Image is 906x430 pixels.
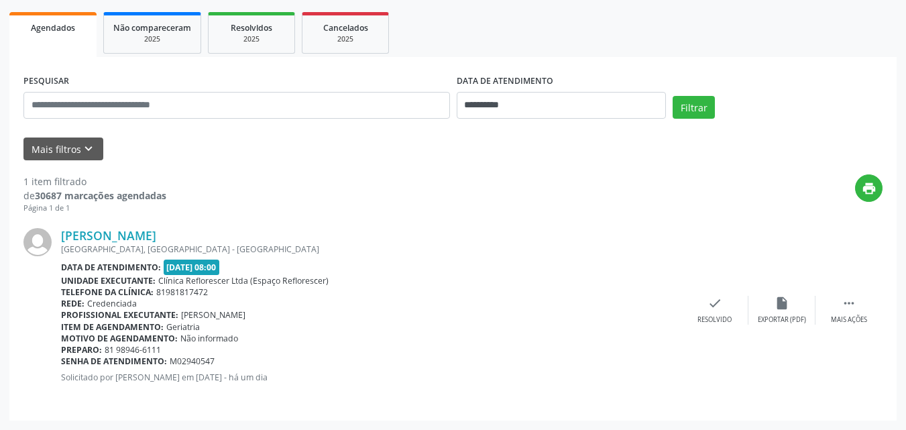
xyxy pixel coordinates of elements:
[831,315,867,325] div: Mais ações
[61,356,167,367] b: Senha de atendimento:
[156,286,208,298] span: 81981817472
[61,309,178,321] b: Profissional executante:
[697,315,732,325] div: Resolvido
[181,309,245,321] span: [PERSON_NAME]
[105,344,161,356] span: 81 98946-6111
[312,34,379,44] div: 2025
[61,228,156,243] a: [PERSON_NAME]
[81,142,96,156] i: keyboard_arrow_down
[61,344,102,356] b: Preparo:
[158,275,329,286] span: Clínica Reflorescer Ltda (Espaço Reflorescer)
[23,228,52,256] img: img
[673,96,715,119] button: Filtrar
[23,71,69,92] label: PESQUISAR
[87,298,137,309] span: Credenciada
[164,260,220,275] span: [DATE] 08:00
[457,71,553,92] label: DATA DE ATENDIMENTO
[23,174,166,189] div: 1 item filtrado
[35,189,166,202] strong: 30687 marcações agendadas
[61,372,681,383] p: Solicitado por [PERSON_NAME] em [DATE] - há um dia
[166,321,200,333] span: Geriatria
[61,244,681,255] div: [GEOGRAPHIC_DATA], [GEOGRAPHIC_DATA] - [GEOGRAPHIC_DATA]
[23,203,166,214] div: Página 1 de 1
[23,138,103,161] button: Mais filtroskeyboard_arrow_down
[61,298,84,309] b: Rede:
[61,286,154,298] b: Telefone da clínica:
[775,296,789,311] i: insert_drive_file
[231,22,272,34] span: Resolvidos
[61,262,161,273] b: Data de atendimento:
[61,275,156,286] b: Unidade executante:
[113,34,191,44] div: 2025
[855,174,883,202] button: print
[218,34,285,44] div: 2025
[842,296,856,311] i: 
[31,22,75,34] span: Agendados
[23,189,166,203] div: de
[707,296,722,311] i: check
[862,181,876,196] i: print
[180,333,238,344] span: Não informado
[170,356,215,367] span: M02940547
[61,333,178,344] b: Motivo de agendamento:
[61,321,164,333] b: Item de agendamento:
[113,22,191,34] span: Não compareceram
[758,315,806,325] div: Exportar (PDF)
[323,22,368,34] span: Cancelados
